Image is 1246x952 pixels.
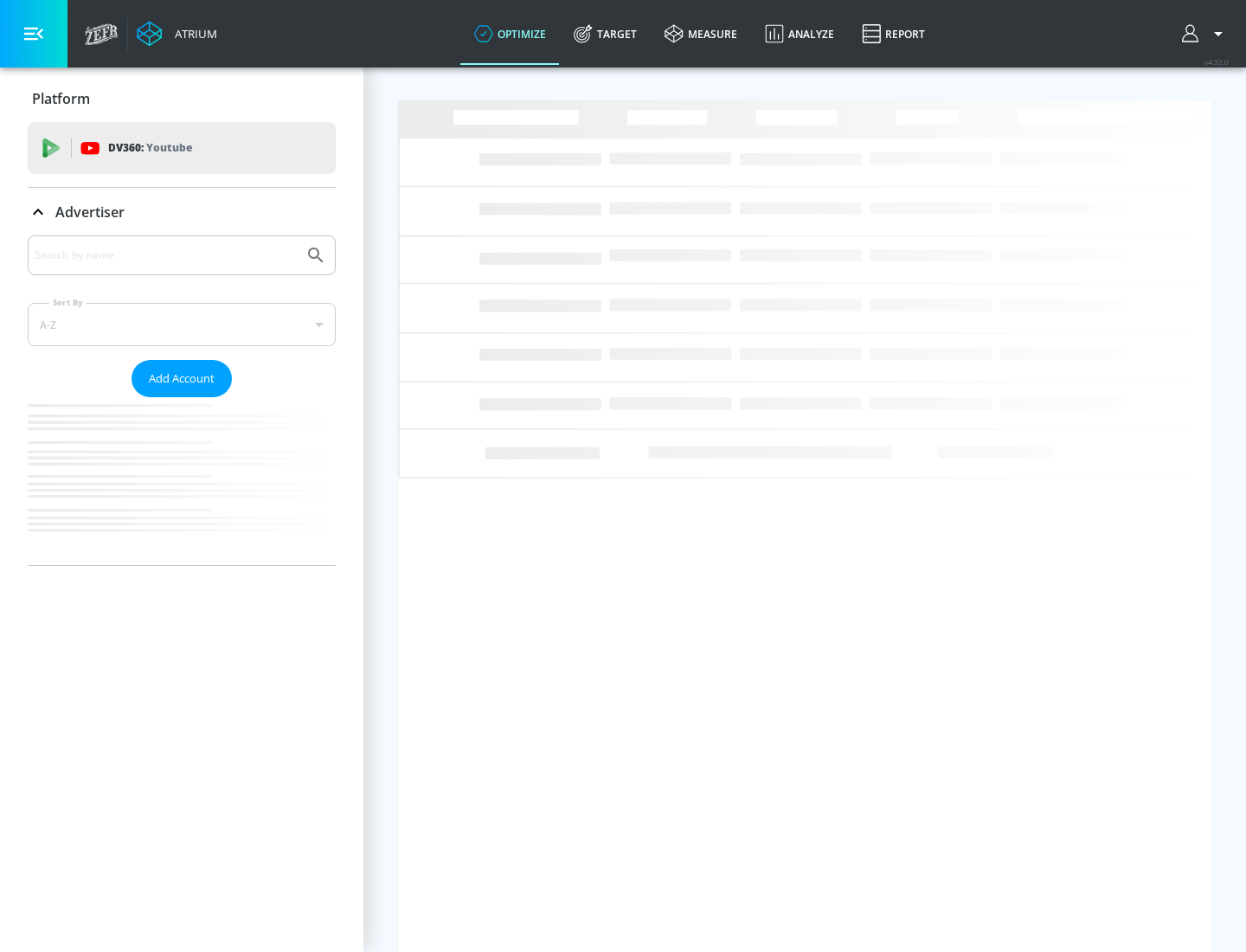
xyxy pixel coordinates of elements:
p: Youtube [146,138,192,157]
div: Advertiser [28,235,336,565]
p: Platform [32,89,90,108]
a: optimize [460,3,560,65]
div: A-Z [28,303,336,346]
div: Atrium [168,26,217,42]
a: measure [651,3,751,65]
div: Advertiser [28,188,336,236]
nav: list of Advertiser [28,397,336,565]
p: DV360: [108,138,192,158]
span: Add Account [149,369,215,389]
label: Sort By [49,297,87,308]
a: Target [560,3,651,65]
a: Report [848,3,939,65]
div: DV360: Youtube [28,122,336,174]
div: Platform [28,74,336,123]
a: Atrium [137,21,217,47]
a: Analyze [751,3,848,65]
p: Advertiser [55,203,125,222]
span: v 4.32.0 [1204,57,1229,67]
button: Add Account [132,360,232,397]
input: Search by name [35,244,297,267]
